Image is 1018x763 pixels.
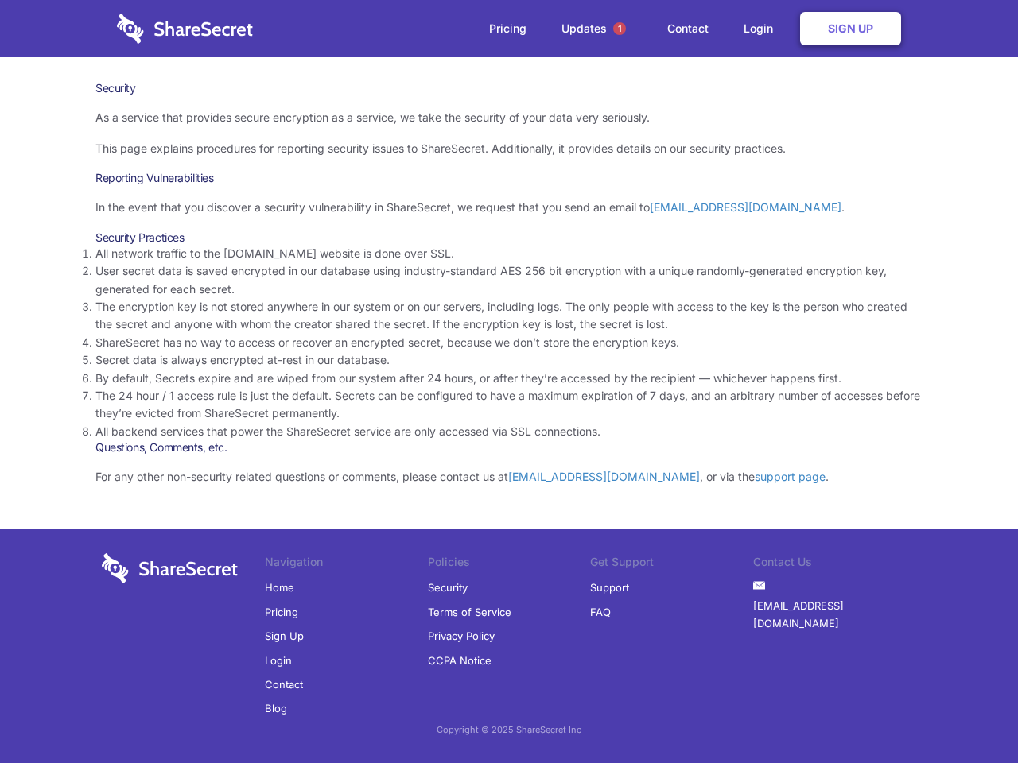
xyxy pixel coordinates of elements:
[95,171,923,185] h3: Reporting Vulnerabilities
[95,440,923,455] h3: Questions, Comments, etc.
[613,22,626,35] span: 1
[95,245,923,262] li: All network traffic to the [DOMAIN_NAME] website is done over SSL.
[508,470,700,483] a: [EMAIL_ADDRESS][DOMAIN_NAME]
[650,200,841,214] a: [EMAIL_ADDRESS][DOMAIN_NAME]
[728,4,797,53] a: Login
[102,553,238,583] img: logo-wordmark-white-trans-d4663122ce5f474addd5e946df7df03e33cb6a1c49d2221995e7729f52c070b2.svg
[473,4,542,53] a: Pricing
[95,298,923,334] li: The encryption key is not stored anywhere in our system or on our servers, including logs. The on...
[428,624,495,648] a: Privacy Policy
[265,696,287,720] a: Blog
[755,470,826,483] a: support page
[95,230,923,245] h3: Security Practices
[265,553,428,575] li: Navigation
[117,14,253,44] img: logo-wordmark-white-trans-d4663122ce5f474addd5e946df7df03e33cb6a1c49d2221995e7729f52c070b2.svg
[590,575,629,599] a: Support
[95,334,923,351] li: ShareSecret has no way to access or recover an encrypted secret, because we don’t store the encry...
[428,575,468,599] a: Security
[95,199,923,216] p: In the event that you discover a security vulnerability in ShareSecret, we request that you send ...
[590,553,753,575] li: Get Support
[265,575,294,599] a: Home
[800,12,901,45] a: Sign Up
[428,553,591,575] li: Policies
[590,600,611,624] a: FAQ
[753,594,916,636] a: [EMAIL_ADDRESS][DOMAIN_NAME]
[265,600,298,624] a: Pricing
[95,140,923,157] p: This page explains procedures for reporting security issues to ShareSecret. Additionally, it prov...
[95,370,923,387] li: By default, Secrets expire and are wiped from our system after 24 hours, or after they’re accesse...
[95,351,923,369] li: Secret data is always encrypted at-rest in our database.
[95,468,923,486] p: For any other non-security related questions or comments, please contact us at , or via the .
[95,423,923,440] li: All backend services that power the ShareSecret service are only accessed via SSL connections.
[265,624,304,648] a: Sign Up
[95,109,923,126] p: As a service that provides secure encryption as a service, we take the security of your data very...
[651,4,725,53] a: Contact
[753,553,916,575] li: Contact Us
[265,649,292,672] a: Login
[428,649,492,672] a: CCPA Notice
[95,262,923,298] li: User secret data is saved encrypted in our database using industry-standard AES 256 bit encryptio...
[95,81,923,95] h1: Security
[95,387,923,423] li: The 24 hour / 1 access rule is just the default. Secrets can be configured to have a maximum expi...
[428,600,511,624] a: Terms of Service
[265,672,303,696] a: Contact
